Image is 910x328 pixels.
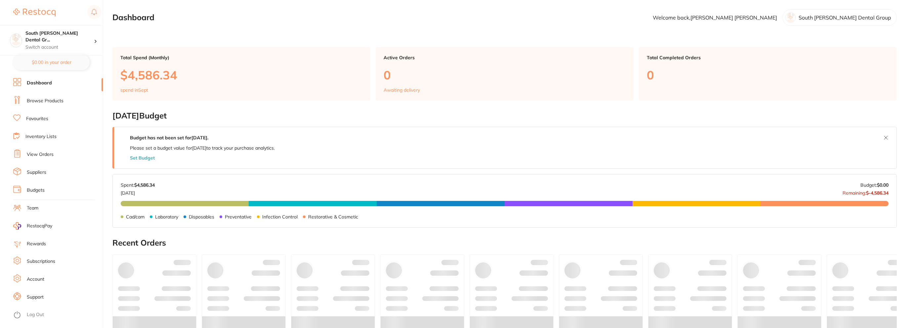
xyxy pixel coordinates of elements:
[647,55,889,60] p: Total Completed Orders
[13,222,52,230] a: RestocqPay
[27,311,44,318] a: Log Out
[13,54,90,70] button: $0.00 in your order
[27,223,52,229] span: RestocqPay
[384,68,626,82] p: 0
[130,145,275,151] p: Please set a budget value for [DATE] to track your purchase analytics.
[26,116,48,122] a: Favourites
[155,214,178,219] p: Laboratory
[262,214,298,219] p: Infection Control
[121,188,155,196] p: [DATE]
[225,214,252,219] p: Preventative
[13,5,56,20] a: Restocq Logo
[27,276,44,283] a: Account
[27,80,52,86] a: Dashboard
[384,87,420,93] p: Awaiting delivery
[27,98,63,104] a: Browse Products
[120,68,362,82] p: $4,586.34
[112,13,154,22] h2: Dashboard
[25,133,57,140] a: Inventory Lists
[120,55,362,60] p: Total Spend (Monthly)
[130,155,155,161] button: Set Budget
[189,214,214,219] p: Disposables
[877,182,889,188] strong: $0.00
[860,182,889,188] p: Budget:
[112,111,897,120] h2: [DATE] Budget
[308,214,358,219] p: Restorative & Cosmetic
[647,68,889,82] p: 0
[27,205,38,211] a: Team
[27,187,45,194] a: Budgets
[126,214,145,219] p: Cad/cam
[866,190,889,196] strong: $-4,586.34
[25,30,94,43] h4: South Burnett Dental Group
[13,9,56,17] img: Restocq Logo
[112,47,370,101] a: Total Spend (Monthly)$4,586.34spend inSept
[27,151,54,158] a: View Orders
[10,34,22,45] img: South Burnett Dental Group
[27,294,44,301] a: Support
[799,15,891,21] p: South [PERSON_NAME] Dental Group
[27,169,46,176] a: Suppliers
[13,310,101,320] button: Log Out
[27,258,55,265] a: Subscriptions
[843,188,889,196] p: Remaining:
[112,238,897,248] h2: Recent Orders
[130,135,208,141] strong: Budget has not been set for [DATE] .
[134,182,155,188] strong: $4,586.34
[639,47,897,101] a: Total Completed Orders0
[653,15,777,21] p: Welcome back, [PERSON_NAME] [PERSON_NAME]
[25,44,94,51] p: Switch account
[27,241,46,247] a: Rewards
[120,87,148,93] p: spend in Sept
[13,222,21,230] img: RestocqPay
[121,182,155,188] p: Spent:
[376,47,634,101] a: Active Orders0Awaiting delivery
[384,55,626,60] p: Active Orders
